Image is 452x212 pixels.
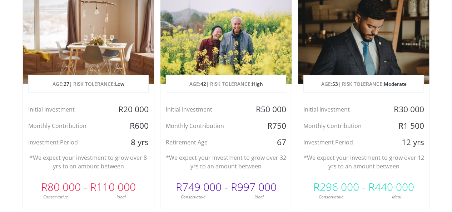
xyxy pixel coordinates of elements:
[332,80,338,87] span: 53
[88,194,154,200] div: Ideal
[64,80,69,87] span: 27
[298,137,386,148] div: Investment Period
[110,137,154,148] div: 8 yrs
[29,75,148,93] p: AGE: | RISK TOLERANCE:
[160,176,292,198] div: R749 000 - R997 000
[160,194,226,200] div: Conservative
[23,194,89,200] div: Conservative
[166,153,286,171] p: *We expect your investment to grow over 32 yrs to an amount between
[298,120,386,131] div: Monthly Contribution
[364,194,429,200] div: Ideal
[386,104,429,115] div: R30 000
[298,104,386,115] div: Initial Investment
[386,137,429,148] div: 12 yrs
[160,137,248,148] div: Retirement Age
[166,75,286,93] p: AGE: | RISK TOLERANCE:
[23,120,110,131] div: Monthly Contribution
[303,153,424,171] p: *We expect your investment to grow over 12 yrs to an amount between
[23,176,154,198] div: R80 000 - R110 000
[298,176,429,198] div: R296 000 - R440 000
[200,80,206,87] span: 42
[248,120,292,131] div: R750
[226,194,292,200] div: Ideal
[386,120,429,131] div: R1 500
[28,153,149,171] p: *We expect your investment to grow over 8 yrs to an amount between
[298,194,364,200] div: Conservative
[248,104,292,115] div: R50 000
[248,137,292,148] div: 67
[23,104,110,115] div: Initial Investment
[252,80,263,87] span: High
[115,80,124,87] span: Low
[160,104,248,115] div: Initial Investment
[110,120,154,131] div: R600
[110,104,154,115] div: R20 000
[304,75,423,93] p: AGE: | RISK TOLERANCE:
[383,80,406,87] span: Moderate
[23,137,110,148] div: Investment Period
[160,120,248,131] div: Monthly Contribution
